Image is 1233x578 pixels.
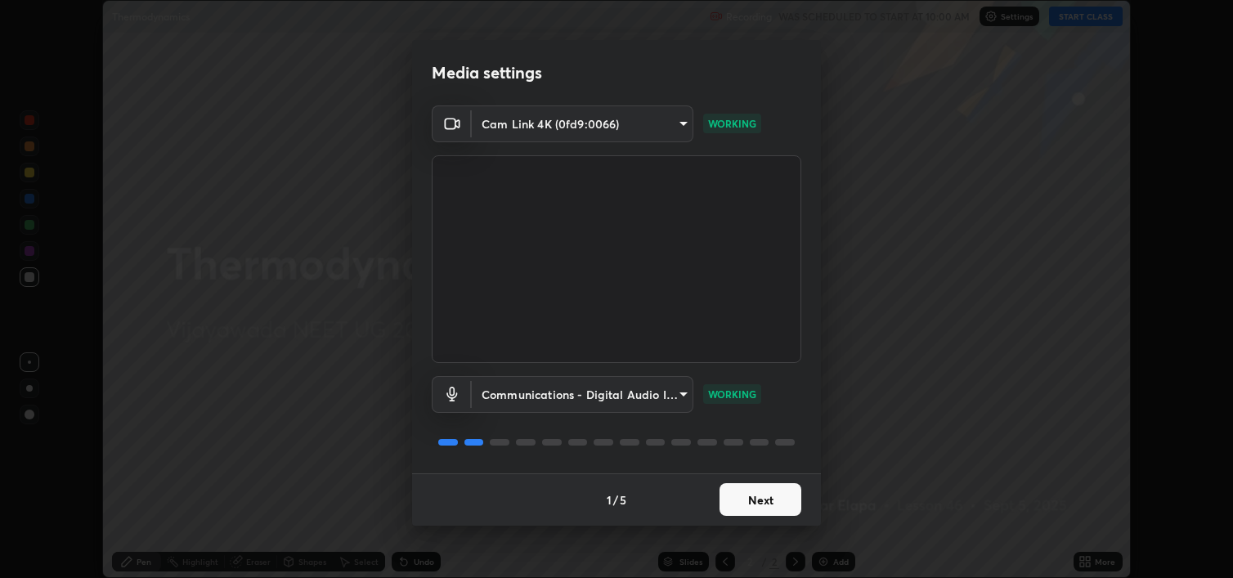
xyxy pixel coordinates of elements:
h4: / [613,491,618,509]
div: Cam Link 4K (0fd9:0066) [472,376,693,413]
div: Cam Link 4K (0fd9:0066) [472,105,693,142]
h2: Media settings [432,62,542,83]
h4: 1 [607,491,612,509]
p: WORKING [708,116,756,131]
p: WORKING [708,387,756,401]
h4: 5 [620,491,626,509]
button: Next [720,483,801,516]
